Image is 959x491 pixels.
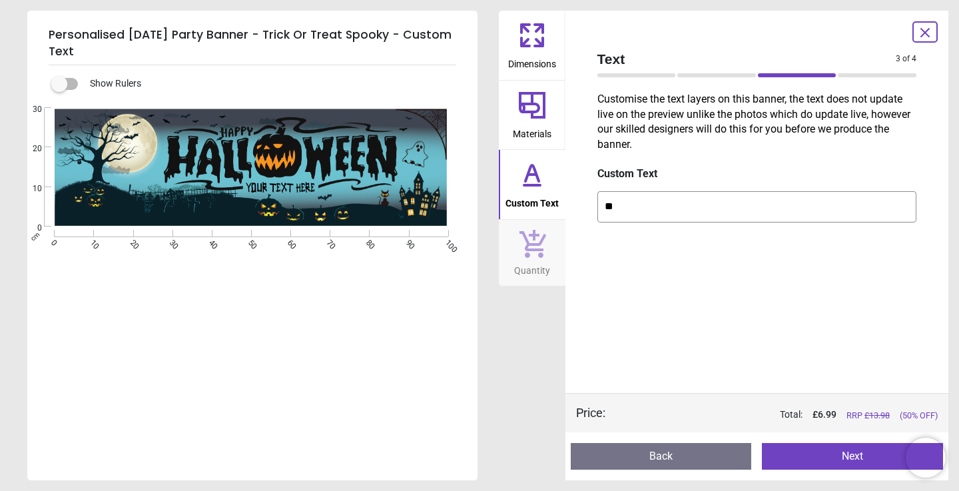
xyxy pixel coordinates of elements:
span: 6.99 [818,409,836,420]
span: 20 [127,238,136,246]
button: Dimensions [499,11,565,80]
span: Quantity [514,258,550,278]
span: 0 [17,223,42,234]
span: £ 13.98 [864,410,890,420]
p: Customise the text layers on this banner, the text does not update live on the preview unlike the... [587,92,928,152]
button: Quantity [499,220,565,286]
span: 3 of 4 [896,53,916,65]
span: (50% OFF) [900,410,938,422]
span: 90 [403,238,412,246]
span: 50 [245,238,254,246]
span: cm [29,231,41,243]
span: 100 [442,238,451,246]
span: 0 [48,238,57,246]
div: Price : [576,404,605,421]
span: Text [597,49,896,69]
iframe: Brevo live chat [906,438,946,478]
button: Materials [499,81,565,150]
label: Custom Text [597,167,917,181]
button: Custom Text [499,150,565,219]
span: 60 [284,238,293,246]
span: Materials [513,121,551,141]
span: 70 [324,238,332,246]
span: 10 [88,238,97,246]
span: £ [812,408,836,422]
span: RRP [846,410,890,422]
span: 10 [17,183,42,195]
h5: Personalised [DATE] Party Banner - Trick Or Treat Spooky - Custom Text [49,21,456,65]
button: Back [571,443,752,470]
div: Total: [625,408,938,422]
div: Show Rulers [59,76,478,92]
span: Custom Text [505,191,559,211]
button: Next [762,443,943,470]
span: 80 [364,238,372,246]
span: Dimensions [508,51,556,71]
span: 20 [17,143,42,155]
span: 40 [206,238,214,246]
span: 30 [17,104,42,115]
span: 30 [166,238,175,246]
